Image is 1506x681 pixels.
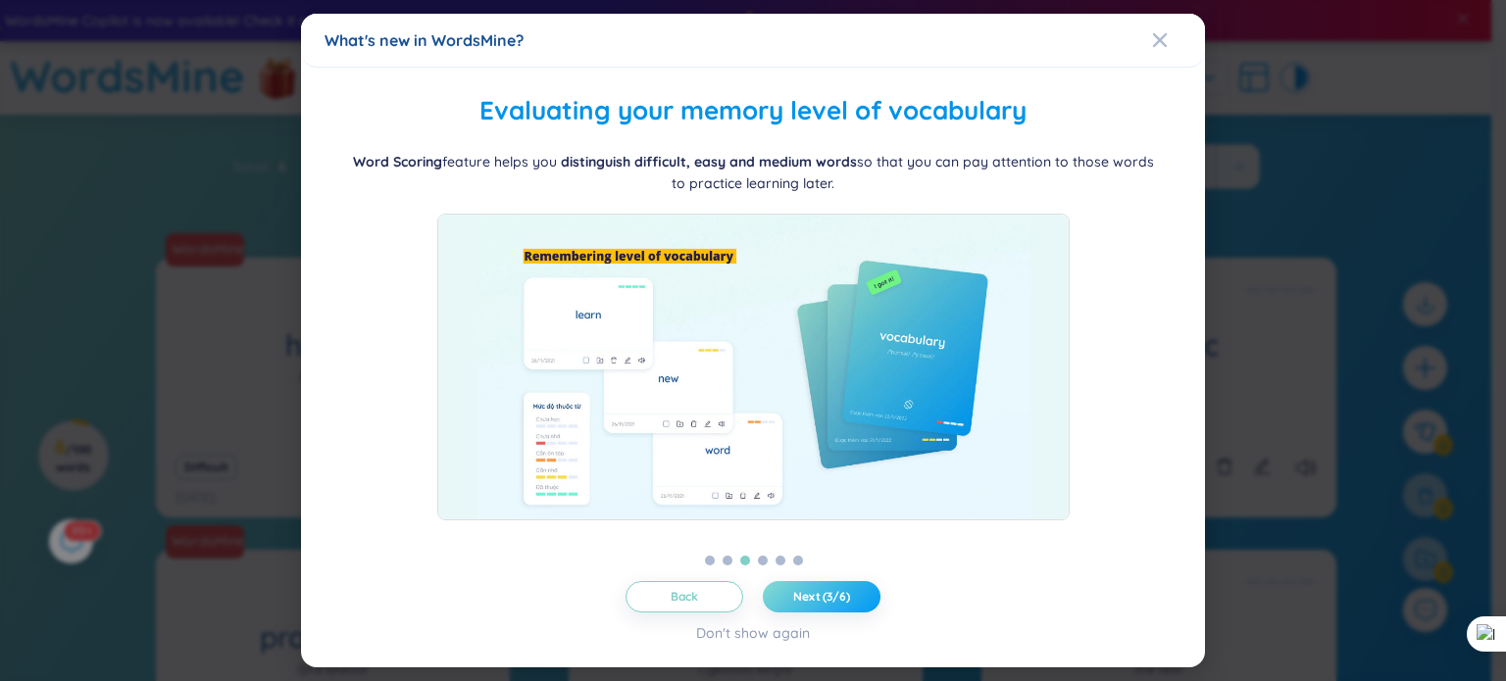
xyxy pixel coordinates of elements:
b: Word Scoring [353,153,442,170]
button: 3 [740,556,750,565]
button: 6 [793,556,803,565]
button: 2 [723,556,732,565]
div: What's new in WordsMine? [325,29,1181,51]
div: Don't show again [696,622,810,644]
button: Next (3/6) [763,581,880,612]
h2: Evaluating your memory level of vocabulary [325,91,1181,131]
span: Next (3/6) [793,589,850,605]
button: Back [626,581,743,612]
button: Close [1152,14,1205,67]
button: 4 [758,556,768,565]
span: feature helps you so that you can pay attention to those words to practice learning later. [353,153,1154,192]
button: 5 [776,556,785,565]
b: distinguish difficult, easy and medium words [561,153,857,170]
button: 1 [705,556,715,565]
span: Back [671,589,699,605]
